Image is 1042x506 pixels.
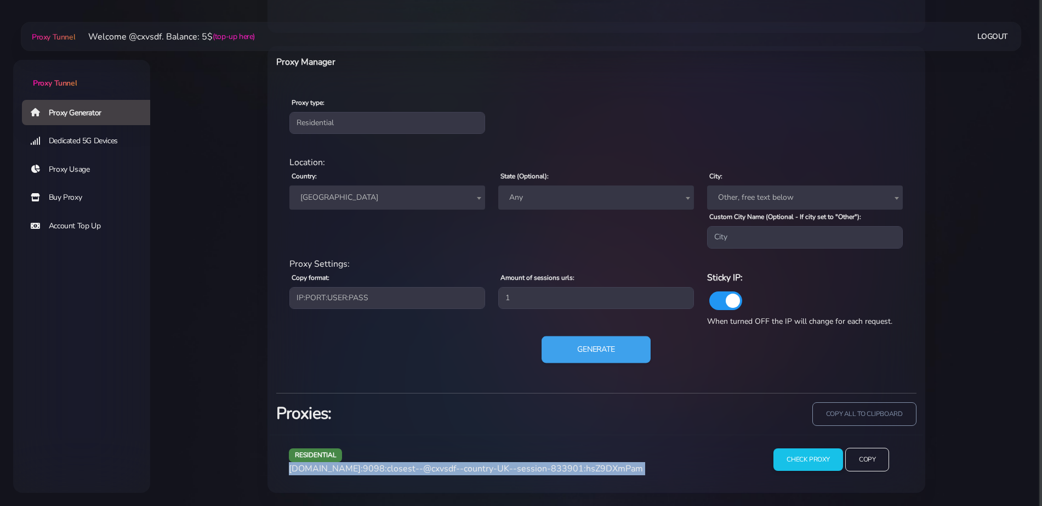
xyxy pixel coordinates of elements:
span: Other, free text below [707,185,903,210]
a: Account Top Up [22,213,159,239]
span: residential [289,448,343,462]
a: Buy Proxy [22,185,159,210]
span: United Kingdom [289,185,485,210]
div: Proxy Settings: [283,257,910,271]
input: Check Proxy [773,448,843,471]
a: Dedicated 5G Devices [22,128,159,154]
h3: Proxies: [276,402,590,425]
a: Proxy Generator [22,100,159,125]
a: Proxy Tunnel [13,60,150,89]
h6: Sticky IP: [707,271,903,285]
iframe: Webchat Widget [989,453,1028,492]
span: United Kingdom [296,190,479,205]
span: When turned OFF the IP will change for each request. [707,316,892,327]
input: copy all to clipboard [812,402,916,426]
label: Copy format: [292,273,329,283]
label: City: [709,171,722,181]
a: (top-up here) [213,31,255,42]
h6: Proxy Manager [276,55,644,69]
a: Proxy Tunnel [30,28,75,46]
span: Other, free text below [714,190,896,205]
label: Proxy type: [292,98,324,108]
li: Welcome @cxvsdf. Balance: 5$ [75,30,255,43]
button: Generate [542,336,651,363]
label: Country: [292,171,317,181]
a: Logout [977,26,1008,47]
span: [DOMAIN_NAME]:9098:closest--@cxvsdf--country-UK--session-833901:hsZ9DXmPam [289,463,643,475]
span: Proxy Tunnel [32,32,75,42]
div: Location: [283,156,910,169]
a: Proxy Usage [22,157,159,182]
label: Custom City Name (Optional - If city set to "Other"): [709,212,861,222]
label: State (Optional): [500,171,549,181]
label: Amount of sessions urls: [500,273,574,283]
span: Proxy Tunnel [33,78,77,88]
span: Any [498,185,694,210]
input: City [707,226,903,248]
input: Copy [845,448,889,471]
span: Any [505,190,687,205]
